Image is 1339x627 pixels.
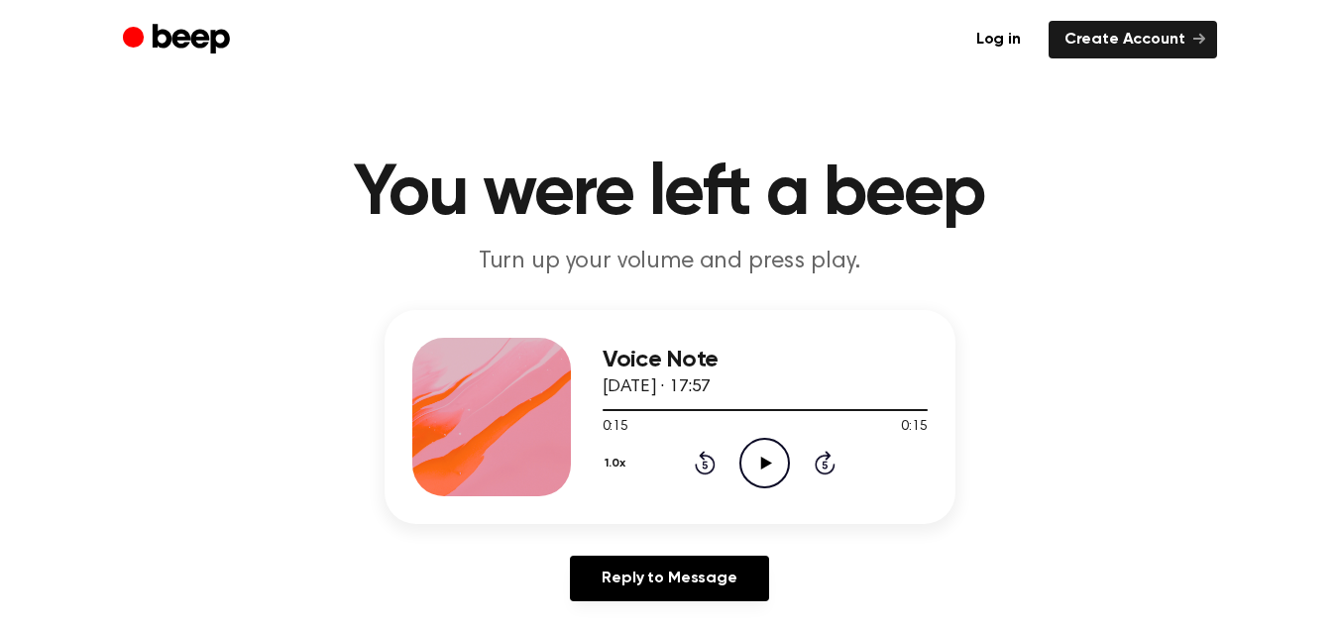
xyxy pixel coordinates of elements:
span: 0:15 [901,417,927,438]
button: 1.0x [603,447,633,480]
h1: You were left a beep [163,158,1177,230]
span: 0:15 [603,417,628,438]
span: [DATE] · 17:57 [603,378,712,396]
a: Log in [960,21,1037,58]
a: Create Account [1049,21,1217,58]
a: Beep [123,21,235,59]
h3: Voice Note [603,347,928,373]
p: Turn up your volume and press play. [289,246,1051,278]
a: Reply to Message [570,556,768,601]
